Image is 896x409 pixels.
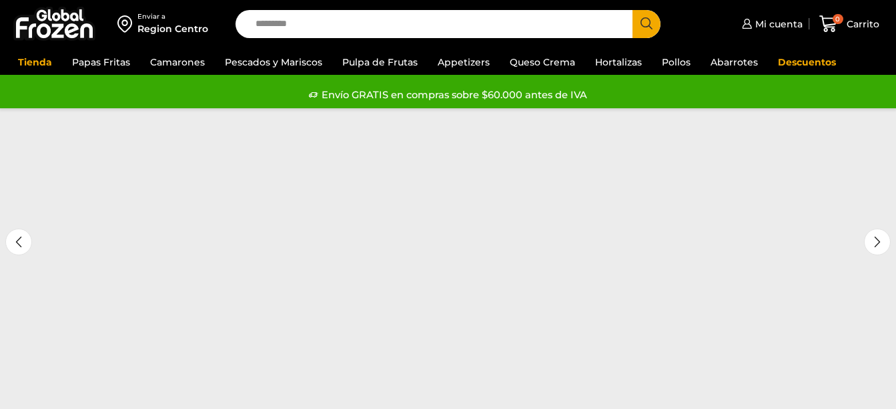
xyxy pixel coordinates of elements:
a: Pulpa de Frutas [336,49,424,75]
img: address-field-icon.svg [117,12,137,35]
div: Enviar a [137,12,208,21]
a: Pollos [655,49,697,75]
a: Papas Fritas [65,49,137,75]
span: Mi cuenta [752,17,803,31]
a: Queso Crema [503,49,582,75]
a: Abarrotes [704,49,765,75]
a: Descuentos [771,49,843,75]
div: Region Centro [137,22,208,35]
button: Search button [632,10,660,38]
a: Tienda [11,49,59,75]
a: Appetizers [431,49,496,75]
a: 0 Carrito [816,8,883,39]
a: Pescados y Mariscos [218,49,329,75]
a: Mi cuenta [739,11,803,37]
span: 0 [833,14,843,25]
a: Camarones [143,49,211,75]
a: Hortalizas [588,49,648,75]
span: Carrito [843,17,879,31]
